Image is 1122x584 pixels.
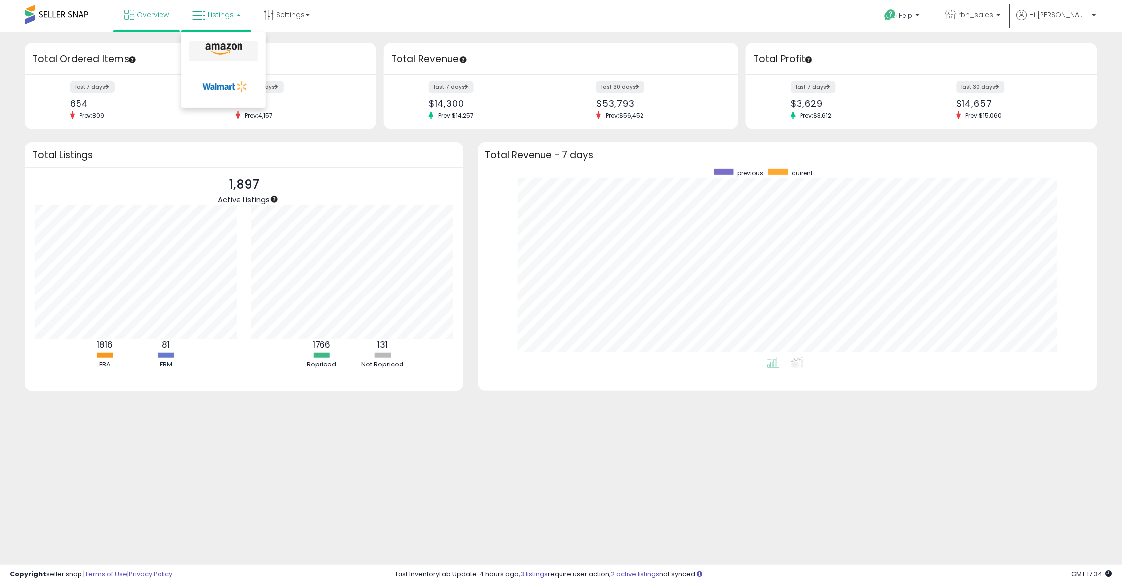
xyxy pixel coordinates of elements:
[70,98,193,109] div: 654
[240,111,278,120] span: Prev: 4,157
[459,55,468,64] div: Tooltip anchor
[791,81,836,93] label: last 7 days
[485,151,1090,159] h3: Total Revenue - 7 days
[792,169,813,177] span: current
[601,111,648,120] span: Prev: $56,452
[236,98,359,109] div: 3,033
[596,81,644,93] label: last 30 days
[791,98,914,109] div: $3,629
[353,360,412,369] div: Not Repriced
[208,10,234,20] span: Listings
[292,360,351,369] div: Repriced
[75,360,135,369] div: FBA
[270,195,279,204] div: Tooltip anchor
[137,10,169,20] span: Overview
[957,98,1080,109] div: $14,657
[218,194,270,205] span: Active Listings
[162,339,170,351] b: 81
[961,111,1007,120] span: Prev: $15,060
[959,10,994,20] span: rbh_sales
[32,52,369,66] h3: Total Ordered Items
[796,111,837,120] span: Prev: $3,612
[75,111,110,120] span: Prev: 809
[884,9,897,21] i: Get Help
[391,52,731,66] h3: Total Revenue
[97,339,113,351] b: 1816
[433,111,479,120] span: Prev: $14,257
[1030,10,1089,20] span: Hi [PERSON_NAME]
[753,52,1090,66] h3: Total Profit
[136,360,196,369] div: FBM
[899,11,913,20] span: Help
[877,1,930,32] a: Help
[128,55,137,64] div: Tooltip anchor
[218,175,270,194] p: 1,897
[32,151,456,159] h3: Total Listings
[70,81,115,93] label: last 7 days
[429,98,554,109] div: $14,300
[378,339,388,351] b: 131
[313,339,331,351] b: 1766
[737,169,763,177] span: previous
[1017,10,1096,32] a: Hi [PERSON_NAME]
[429,81,474,93] label: last 7 days
[804,55,813,64] div: Tooltip anchor
[596,98,721,109] div: $53,793
[957,81,1005,93] label: last 30 days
